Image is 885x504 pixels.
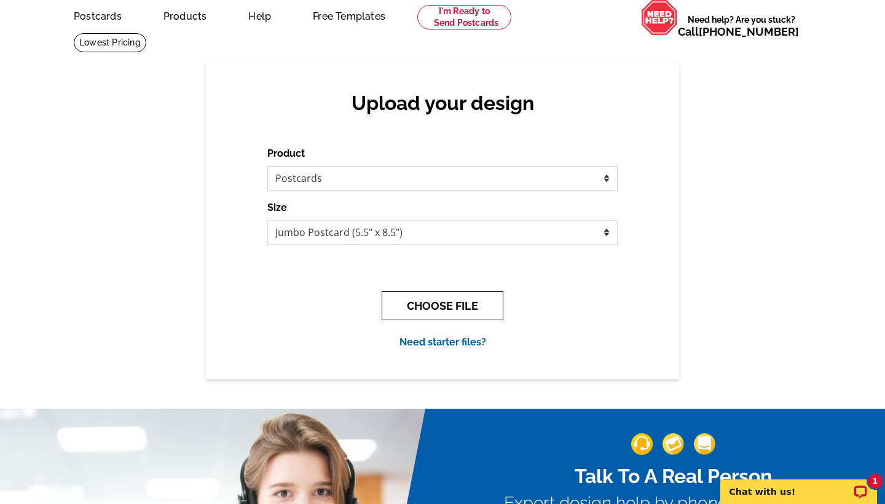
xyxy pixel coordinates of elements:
[293,1,405,30] a: Free Templates
[631,433,653,455] img: support-img-1.png
[694,433,715,455] img: support-img-3_1.png
[678,14,805,38] span: Need help? Are you stuck?
[144,1,227,30] a: Products
[712,465,885,504] iframe: LiveChat chat widget
[267,146,305,161] label: Product
[678,25,799,38] span: Call
[504,465,842,488] h2: Talk To A Real Person
[54,1,141,30] a: Postcards
[699,25,799,38] a: [PHONE_NUMBER]
[399,336,486,348] a: Need starter files?
[267,200,287,215] label: Size
[280,92,605,115] h2: Upload your design
[382,291,503,320] button: CHOOSE FILE
[663,433,684,455] img: support-img-2.png
[229,1,291,30] a: Help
